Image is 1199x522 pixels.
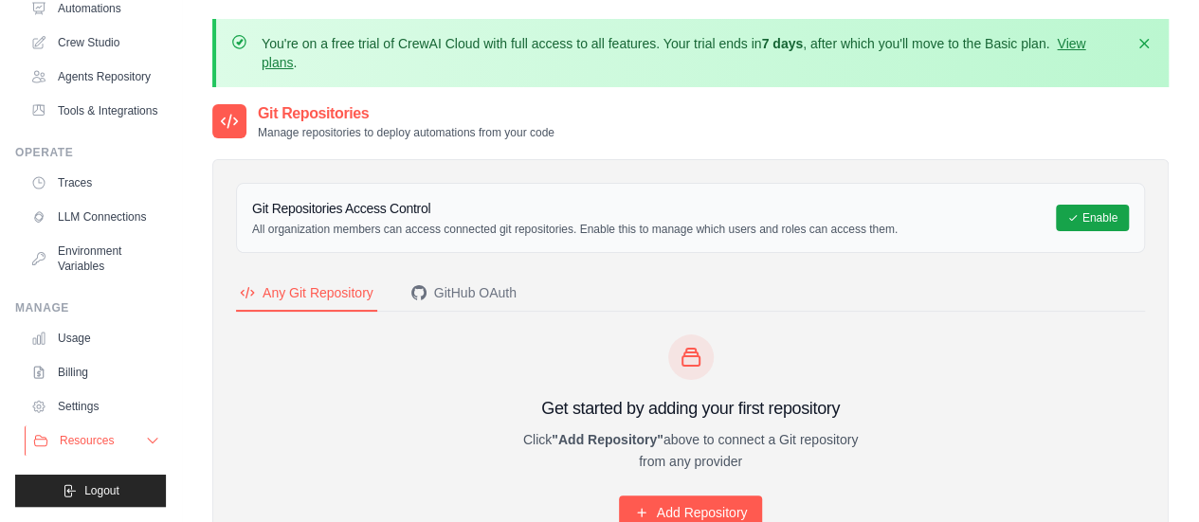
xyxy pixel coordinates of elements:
[23,236,166,281] a: Environment Variables
[258,125,554,140] p: Manage repositories to deploy automations from your code
[23,323,166,353] a: Usage
[262,34,1123,72] p: You're on a free trial of CrewAI Cloud with full access to all features. Your trial ends in , aft...
[23,202,166,232] a: LLM Connections
[761,36,803,51] strong: 7 days
[23,168,166,198] a: Traces
[23,96,166,126] a: Tools & Integrations
[236,276,1145,312] nav: Tabs
[23,27,166,58] a: Crew Studio
[23,391,166,422] a: Settings
[408,276,520,312] button: GitHub OAuth
[509,429,873,473] p: Click above to connect a Git repository from any provider
[552,432,663,447] strong: "Add Repository"
[236,276,377,312] button: Any Git Repository
[84,483,119,498] span: Logout
[411,283,517,302] div: GitHub OAuth
[1104,431,1199,522] iframe: Chat Widget
[252,199,898,218] h3: Git Repositories Access Control
[15,145,166,160] div: Operate
[258,102,554,125] h2: Git Repositories
[25,425,168,456] button: Resources
[1056,205,1129,231] button: Enable
[23,62,166,92] a: Agents Repository
[252,222,898,237] p: All organization members can access connected git repositories. Enable this to manage which users...
[15,300,166,315] div: Manage
[23,357,166,387] a: Billing
[15,475,166,507] button: Logout
[509,395,873,422] h3: Get started by adding your first repository
[60,433,114,448] span: Resources
[240,283,373,302] div: Any Git Repository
